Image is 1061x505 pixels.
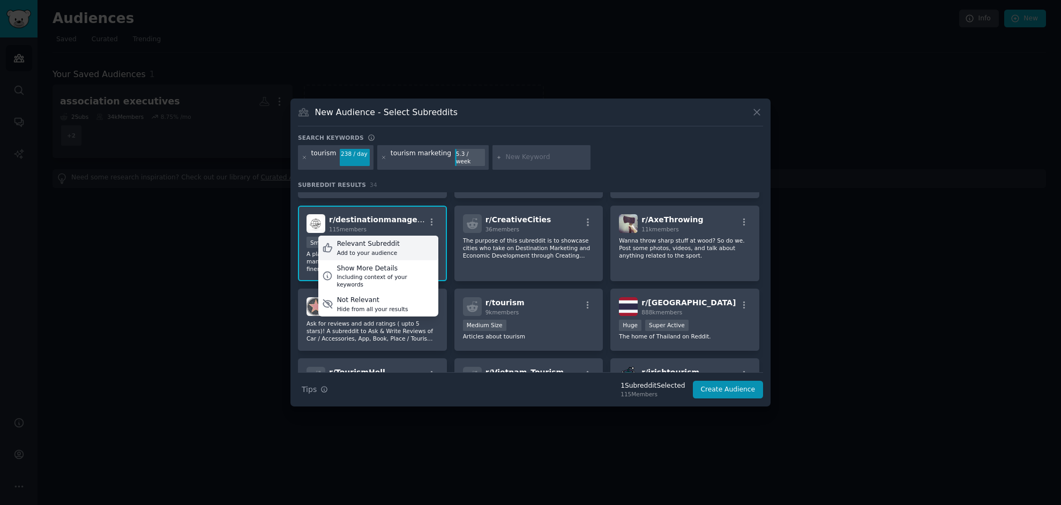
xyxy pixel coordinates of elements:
p: A place for destination marketing and management professionals to discuss the finer points of the... [307,250,438,273]
div: Relevant Subreddit [337,239,400,249]
span: Subreddit Results [298,181,366,189]
span: r/ AxeThrowing [641,215,703,224]
img: destinationmanagement [307,214,325,233]
div: 115 Members [621,390,685,398]
img: irishtourism [619,367,638,386]
div: tourism [311,149,337,166]
span: 9k members [485,309,519,315]
input: New Keyword [505,153,587,162]
h3: Search keywords [298,134,364,141]
span: r/ tourism [485,298,525,307]
div: Including context of your keywords [337,273,434,288]
button: Create Audience [693,381,764,399]
span: Tips [302,384,317,395]
span: 888k members [641,309,682,315]
p: Wanna throw sharp stuff at wood? So do we. Post some photos, videos, and talk about anything rela... [619,237,751,259]
span: 36 members [485,226,519,232]
div: Show More Details [337,264,434,274]
div: tourism marketing [391,149,451,166]
p: Articles about tourism [463,333,595,340]
div: Small [307,237,330,248]
span: 11k members [641,226,678,232]
img: Thailand [619,297,638,316]
p: The home of Thailand on Reddit. [619,333,751,340]
img: WriteReviews [307,297,325,316]
div: 5.3 / week [455,149,485,166]
p: Ask for reviews and add ratings ( upto 5 stars)! A subreddit to Ask & Write Reviews of Car / Acce... [307,320,438,342]
div: 1 Subreddit Selected [621,381,685,391]
span: r/ [GEOGRAPHIC_DATA] [641,298,736,307]
div: 238 / day [340,149,370,159]
span: r/ irishtourism [641,368,699,376]
h3: New Audience - Select Subreddits [315,107,458,118]
div: Super Active [645,320,689,331]
div: Hide from all your results [337,305,408,313]
div: Medium Size [463,320,506,331]
div: Huge [619,320,641,331]
div: Add to your audience [337,249,400,257]
span: 115 members [329,226,367,232]
p: The purpose of this subreddit is to showcase cities who take on Destination Marketing and Economi... [463,237,595,259]
span: r/ TourismHell [329,368,385,376]
span: r/ destinationmanagement [329,215,439,224]
button: Tips [298,380,332,399]
span: r/ CreativeCities [485,215,551,224]
img: AxeThrowing [619,214,638,233]
span: r/ Vietnam_Tourism [485,368,564,376]
div: Not Relevant [337,296,408,305]
span: 34 [370,182,377,188]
